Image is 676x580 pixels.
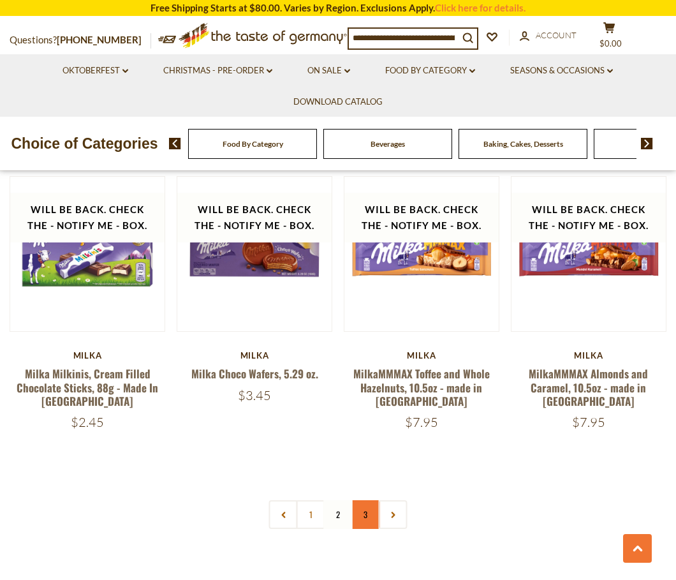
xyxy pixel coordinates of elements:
a: Account [520,29,577,43]
a: 1 [297,500,325,529]
a: Food By Category [385,64,475,78]
div: Milka [511,350,666,361]
a: Christmas - PRE-ORDER [163,64,272,78]
span: $7.95 [405,414,438,430]
img: Milka [10,177,165,331]
span: $0.00 [599,38,622,48]
a: Download Catalog [293,95,383,109]
span: $3.45 [238,387,271,403]
div: Milka [10,350,165,361]
a: Click here for details. [435,2,525,13]
a: Beverages [371,139,405,149]
a: Food By Category [223,139,283,149]
div: Milka [344,350,499,361]
img: MilkaMMMAX [511,177,666,331]
a: MilkaMMMAX Almonds and Caramel, 10.5oz - made in [GEOGRAPHIC_DATA] [529,366,648,409]
img: Milka [177,177,332,331]
a: Oktoberfest [62,64,128,78]
img: MilkaMMMAX [344,177,499,331]
a: Milka Choco Wafers, 5.29 oz. [191,366,318,382]
p: Questions? [10,32,151,48]
a: [PHONE_NUMBER] [57,34,142,45]
a: MilkaMMMAX Toffee and Whole Hazelnuts, 10.5oz - made in [GEOGRAPHIC_DATA] [353,366,490,409]
a: On Sale [307,64,350,78]
div: Milka [177,350,332,361]
span: $2.45 [71,414,104,430]
img: next arrow [641,138,653,149]
a: Baking, Cakes, Desserts [483,139,563,149]
img: previous arrow [169,138,181,149]
a: Milka Milkinis, Cream Filled Chocolate Sticks, 88g - Made In [GEOGRAPHIC_DATA] [17,366,158,409]
a: Seasons & Occasions [510,64,613,78]
button: $0.00 [590,22,628,54]
a: 3 [351,500,380,529]
span: $7.95 [572,414,605,430]
span: Account [536,30,577,40]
